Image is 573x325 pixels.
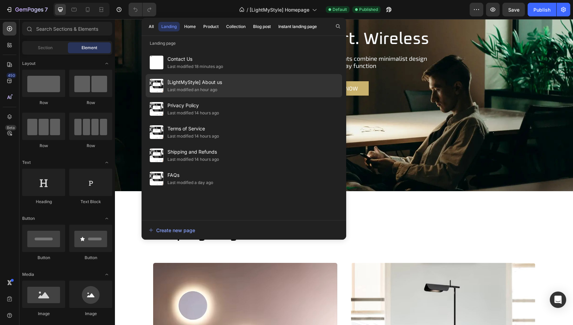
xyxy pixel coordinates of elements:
div: Instant landing page [278,24,317,30]
div: 450 [6,73,16,78]
div: Collection [226,24,246,30]
span: Button [22,215,35,222]
div: Beta [5,125,16,130]
button: Instant landing page [275,22,320,31]
iframe: Design area [115,19,573,325]
span: Toggle open [101,157,112,168]
div: Last modified 14 hours ago [167,156,219,163]
h2: Shop Lighting [38,206,420,223]
span: Published [359,6,378,13]
div: Home [184,24,196,30]
div: Button [69,255,112,261]
button: All [146,22,157,31]
span: Privacy Policy [167,101,219,110]
div: Row [22,143,65,149]
button: Home [181,22,199,31]
span: Toggle open [101,213,112,224]
p: 7 [45,5,48,14]
span: Contact Us [167,55,223,63]
div: Button [22,255,65,261]
div: Last modified a day ago [167,179,213,186]
div: Publish [533,6,550,13]
div: Image [69,311,112,317]
span: Layout [22,60,35,67]
span: Text [22,159,31,166]
div: All [149,24,154,30]
span: Element [82,45,97,51]
button: 7 [3,3,51,16]
button: Create new page [148,223,339,237]
div: Row [69,143,112,149]
span: Section [38,45,53,51]
div: Product [203,24,219,30]
div: Heading [22,199,65,205]
span: FAQs [167,171,213,179]
div: Last modified 18 minutes ago [167,63,223,70]
input: Search Sections & Elements [22,22,112,36]
div: Last modified 14 hours ago [167,110,219,116]
p: Our cordless, rechargeable lights combine minimalist design with everyday function [145,36,314,51]
span: [LightMyStyle] About us [167,78,222,86]
a: SHOP NOW [204,62,254,76]
span: Media [22,271,34,278]
button: Landing [158,22,180,31]
button: Publish [528,3,556,16]
div: Undo/Redo [129,3,156,16]
span: Terms of Service [167,125,219,133]
div: Blog post [253,24,271,30]
span: / [247,6,248,13]
div: Last modified 14 hours ago [167,133,219,140]
div: Image [22,311,65,317]
button: Product [200,22,222,31]
div: Row [69,100,112,106]
span: [LightMyStyle] Homepage [250,6,309,13]
p: Landing page [142,40,346,47]
span: Toggle open [101,269,112,280]
span: Toggle open [101,58,112,69]
div: Text Block [69,199,112,205]
div: Last modified an hour ago [167,86,217,93]
div: Open Intercom Messenger [550,292,566,308]
div: Landing [161,24,177,30]
p: SHOP NOW [215,66,243,72]
div: Row [22,100,65,106]
button: Save [502,3,525,16]
span: Default [333,6,347,13]
div: Create new page [149,227,195,234]
button: Collection [223,22,249,31]
span: Save [508,7,519,13]
button: Blog post [250,22,274,31]
span: Shipping and Refunds [167,148,219,156]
